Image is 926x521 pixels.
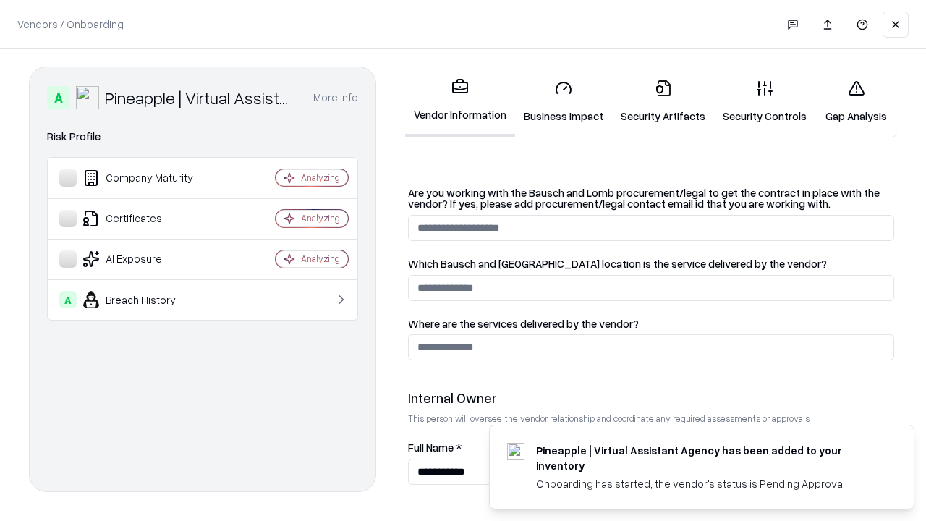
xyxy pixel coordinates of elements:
div: Pineapple | Virtual Assistant Agency [105,86,296,109]
p: Vendors / Onboarding [17,17,124,32]
a: Gap Analysis [815,68,897,135]
div: AI Exposure [59,250,232,268]
div: Analyzing [301,253,340,265]
a: Security Controls [714,68,815,135]
div: Certificates [59,210,232,227]
div: A [59,291,77,308]
a: Business Impact [515,68,612,135]
div: Risk Profile [47,128,358,145]
div: Analyzing [301,212,340,224]
label: Where are the services delivered by the vendor? [408,318,894,329]
label: Which Bausch and [GEOGRAPHIC_DATA] location is the service delivered by the vendor? [408,258,894,269]
div: Breach History [59,291,232,308]
a: Security Artifacts [612,68,714,135]
div: Pineapple | Virtual Assistant Agency has been added to your inventory [536,443,879,473]
label: Full Name * [408,442,894,453]
div: Onboarding has started, the vendor's status is Pending Approval. [536,476,879,491]
div: Internal Owner [408,389,894,407]
div: A [47,86,70,109]
img: trypineapple.com [507,443,524,460]
a: Vendor Information [405,67,515,137]
p: This person will oversee the vendor relationship and coordinate any required assessments or appro... [408,412,894,425]
div: Analyzing [301,171,340,184]
label: Are you working with the Bausch and Lomb procurement/legal to get the contract in place with the ... [408,187,894,209]
button: More info [313,85,358,111]
img: Pineapple | Virtual Assistant Agency [76,86,99,109]
div: Company Maturity [59,169,232,187]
